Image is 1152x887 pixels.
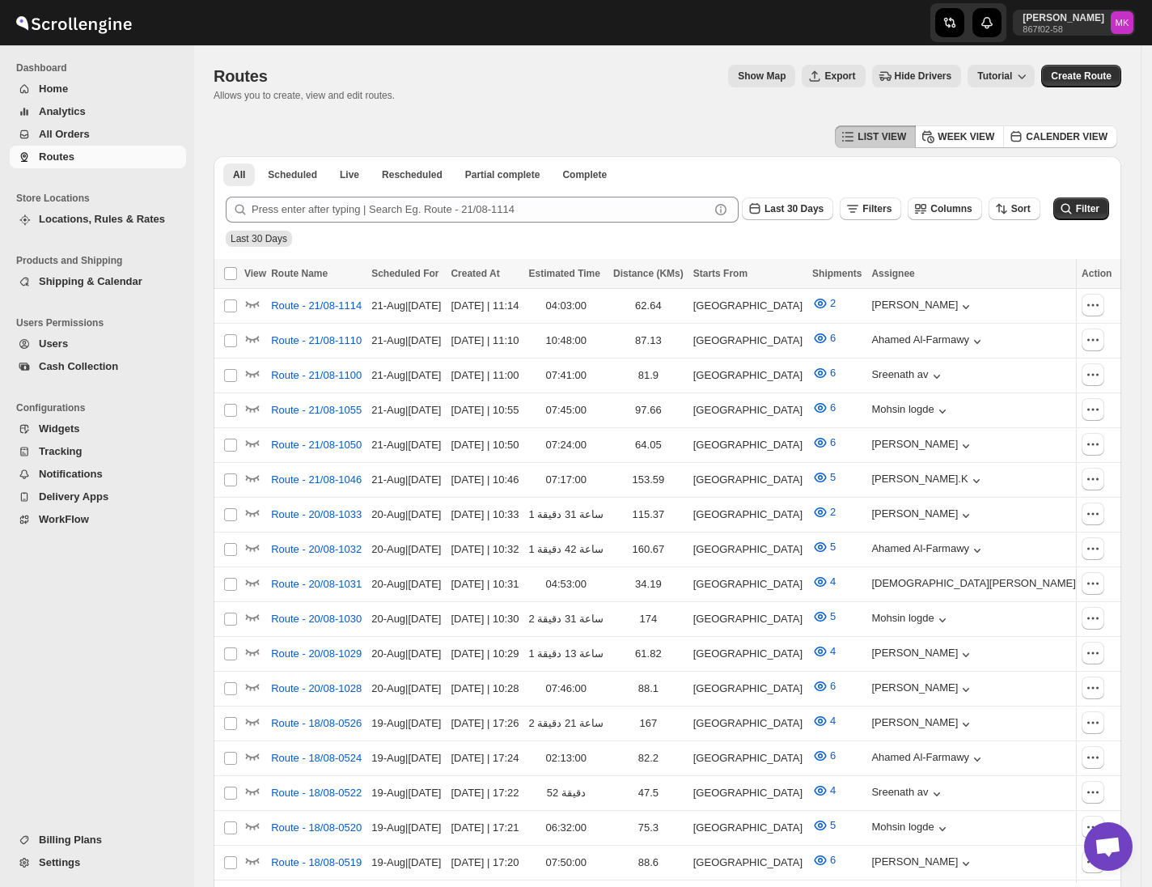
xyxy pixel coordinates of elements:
button: 5 [803,534,845,560]
div: [PERSON_NAME] [871,507,974,524]
span: Scheduled For [371,268,438,279]
button: Mohsin logde [871,612,950,628]
button: Route - 21/08-1055 [261,397,371,423]
p: [PERSON_NAME] [1023,11,1104,24]
span: Route - 21/08-1114 [271,298,362,314]
span: Route - 20/08-1032 [271,541,362,558]
button: Users [10,333,186,355]
span: Delivery Apps [39,490,108,503]
span: 21-Aug | [DATE] [371,473,441,486]
button: Filter [1053,197,1109,220]
div: [GEOGRAPHIC_DATA] [693,367,803,384]
button: Route - 21/08-1050 [261,432,371,458]
button: Mohsin logde [871,403,950,419]
a: دردشة مفتوحة [1084,822,1133,871]
button: Tracking [10,440,186,463]
span: 21-Aug | [DATE] [371,404,441,416]
button: Ahamed Al-Farmawy [871,751,985,767]
span: Billing Plans [39,834,102,846]
span: Live [340,168,359,181]
div: [GEOGRAPHIC_DATA] [693,472,803,488]
button: Route - 21/08-1046 [261,467,371,493]
span: Route - 18/08-0520 [271,820,362,836]
button: [PERSON_NAME] [871,438,974,454]
button: 6 [803,847,845,873]
span: Users Permissions [16,316,186,329]
button: Locations, Rules & Rates [10,208,186,231]
span: Create Route [1051,70,1112,83]
div: 07:45:00 [528,402,604,418]
div: [DATE] | 11:00 [451,367,519,384]
button: Mohsin logde [871,821,950,837]
span: Route - 21/08-1046 [271,472,362,488]
button: Route - 20/08-1028 [261,676,371,702]
div: [GEOGRAPHIC_DATA] [693,785,803,801]
span: Scheduled [268,168,317,181]
span: 6 [830,401,836,414]
span: Configurations [16,401,186,414]
button: 4 [803,639,845,664]
span: 4 [830,645,836,657]
button: Cash Collection [10,355,186,378]
span: Rescheduled [382,168,443,181]
span: 20-Aug | [DATE] [371,508,441,520]
span: Analytics [39,105,86,117]
span: Created At [451,268,499,279]
span: 5 [830,819,836,831]
button: Map action label [728,65,795,87]
button: Tutorial [968,65,1035,87]
div: 1 ساعة 42 دقيقة [528,541,604,558]
span: 5 [830,610,836,622]
div: [DATE] | 10:55 [451,402,519,418]
div: 07:46:00 [528,681,604,697]
div: 160.67 [613,541,684,558]
button: [PERSON_NAME] [871,299,974,315]
span: Last 30 Days [231,233,287,244]
div: [DATE] | 17:20 [451,855,519,871]
span: Route - 18/08-0519 [271,855,362,871]
span: Dashboard [16,62,186,74]
span: CALENDER VIEW [1026,130,1108,143]
span: Columns [930,203,972,214]
span: LIST VIEW [858,130,906,143]
div: [PERSON_NAME] [871,681,974,698]
span: All [233,168,245,181]
span: Route - 18/08-0526 [271,715,362,732]
button: WorkFlow [10,508,186,531]
div: [GEOGRAPHIC_DATA] [693,402,803,418]
span: Show Map [738,70,786,83]
button: Widgets [10,418,186,440]
button: [PERSON_NAME].K [871,473,984,489]
div: [DATE] | 10:33 [451,507,519,523]
span: Route - 20/08-1029 [271,646,362,662]
button: Sreenath av [871,368,944,384]
button: 5 [803,604,845,630]
button: Create Route [1041,65,1121,87]
div: 88.1 [613,681,684,697]
button: Home [10,78,186,100]
div: [DATE] | 17:21 [451,820,519,836]
button: [PERSON_NAME] [871,647,974,663]
div: [GEOGRAPHIC_DATA] [693,541,803,558]
span: 21-Aug | [DATE] [371,369,441,381]
button: Columns [908,197,981,220]
div: 52 دقيقة [528,785,604,801]
button: [DEMOGRAPHIC_DATA][PERSON_NAME] [871,577,1091,593]
div: [DATE] | 17:24 [451,750,519,766]
div: 04:03:00 [528,298,604,314]
span: 21-Aug | [DATE] [371,439,441,451]
p: 867f02-58 [1023,24,1104,34]
span: Last 30 Days [764,203,824,214]
span: 6 [830,749,836,762]
button: 4 [803,778,845,804]
span: Route - 21/08-1050 [271,437,362,453]
div: 61.82 [613,646,684,662]
button: 2 [803,291,845,316]
button: Notifications [10,463,186,486]
span: 5 [830,541,836,553]
span: Export [824,70,855,83]
span: Routes [39,151,74,163]
span: Estimated Time [528,268,599,279]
